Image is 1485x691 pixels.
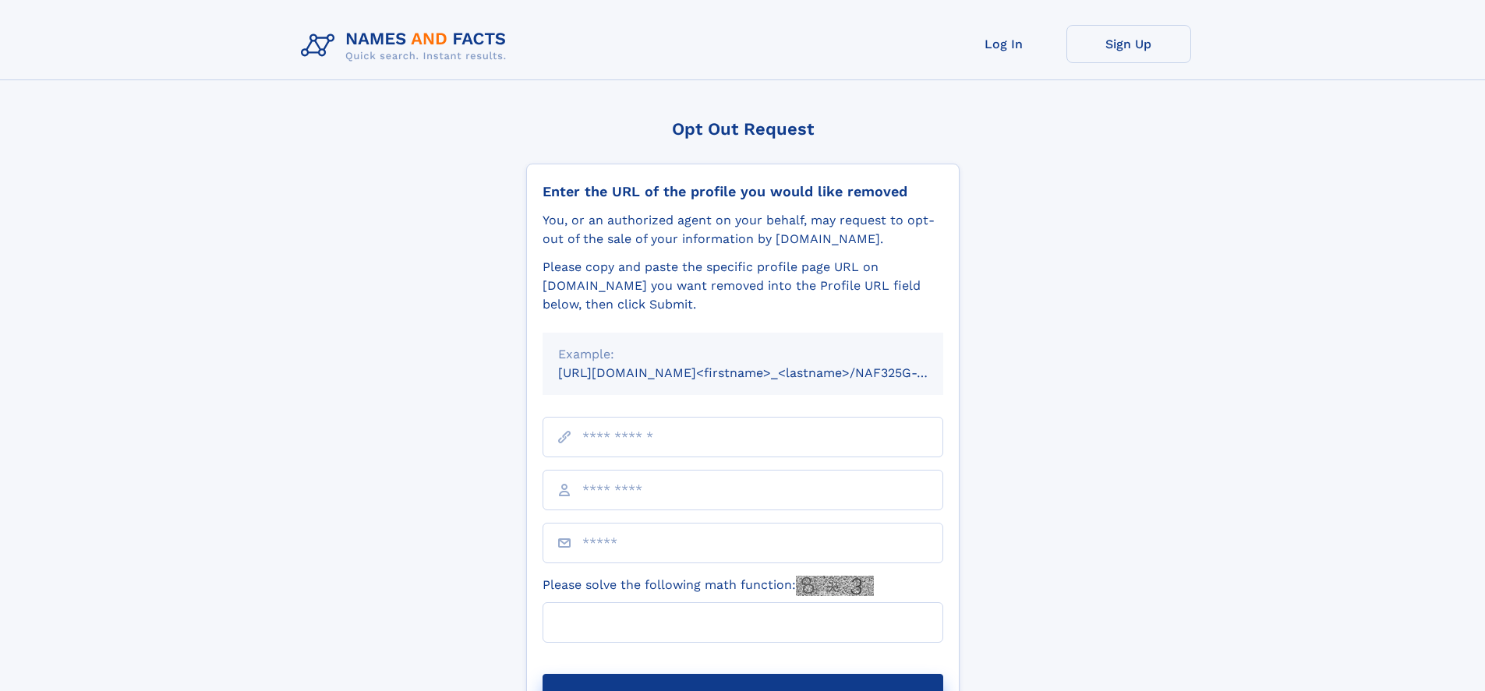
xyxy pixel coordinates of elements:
[543,576,874,596] label: Please solve the following math function:
[558,365,973,380] small: [URL][DOMAIN_NAME]<firstname>_<lastname>/NAF325G-xxxxxxxx
[558,345,928,364] div: Example:
[543,211,943,249] div: You, or an authorized agent on your behalf, may request to opt-out of the sale of your informatio...
[543,183,943,200] div: Enter the URL of the profile you would like removed
[295,25,519,67] img: Logo Names and Facts
[526,119,960,139] div: Opt Out Request
[543,258,943,314] div: Please copy and paste the specific profile page URL on [DOMAIN_NAME] you want removed into the Pr...
[942,25,1066,63] a: Log In
[1066,25,1191,63] a: Sign Up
